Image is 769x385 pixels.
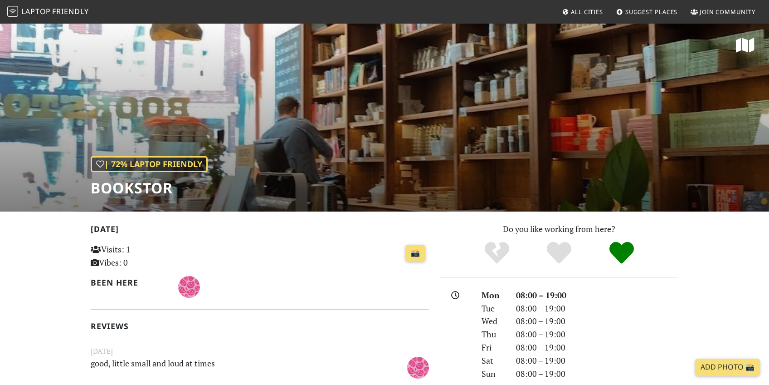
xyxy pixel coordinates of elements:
[85,357,376,377] p: good, little small and loud at times
[476,354,511,367] div: Sat
[178,276,200,298] img: 5615-kato.jpg
[407,361,429,372] span: Kato van der Pol
[476,315,511,328] div: Wed
[571,8,603,16] span: All Cities
[476,341,511,354] div: Fri
[625,8,678,16] span: Suggest Places
[91,224,429,237] h2: [DATE]
[511,341,684,354] div: 08:00 – 19:00
[695,359,760,376] a: Add Photo 📸
[476,289,511,302] div: Mon
[7,4,89,20] a: LaptopFriendly LaptopFriendly
[21,6,51,16] span: Laptop
[91,156,208,172] div: | 72% Laptop Friendly
[440,222,678,236] p: Do you like working from here?
[590,241,653,266] div: Definitely!
[7,6,18,17] img: LaptopFriendly
[700,8,755,16] span: Join Community
[613,4,681,20] a: Suggest Places
[405,245,425,262] a: 📸
[52,6,88,16] span: Friendly
[476,302,511,315] div: Tue
[91,321,429,331] h2: Reviews
[528,241,590,266] div: Yes
[91,278,167,287] h2: Been here
[91,179,208,197] h1: Bookstor
[511,289,684,302] div: 08:00 – 19:00
[558,4,607,20] a: All Cities
[511,328,684,341] div: 08:00 – 19:00
[85,346,434,357] small: [DATE]
[511,367,684,380] div: 08:00 – 19:00
[178,281,200,291] span: Kato van der Pol
[476,367,511,380] div: Sun
[687,4,759,20] a: Join Community
[91,243,196,269] p: Visits: 1 Vibes: 0
[476,328,511,341] div: Thu
[466,241,528,266] div: No
[511,354,684,367] div: 08:00 – 19:00
[407,357,429,379] img: 5615-kato.jpg
[511,315,684,328] div: 08:00 – 19:00
[511,302,684,315] div: 08:00 – 19:00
